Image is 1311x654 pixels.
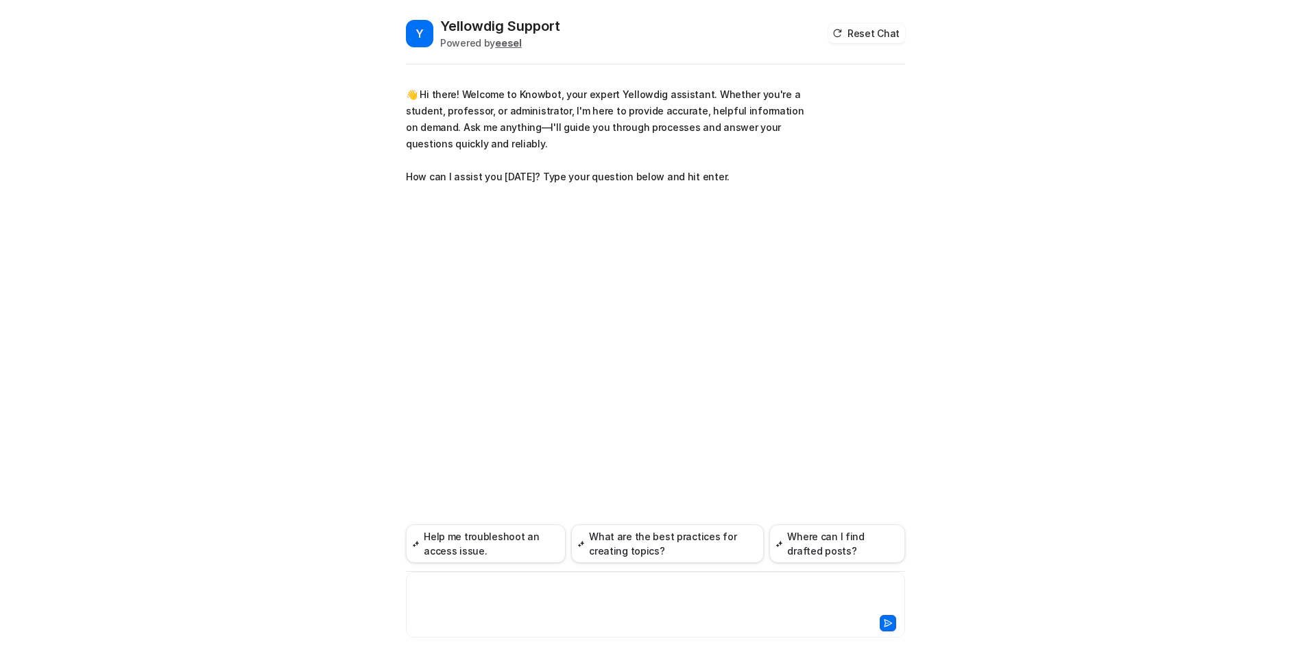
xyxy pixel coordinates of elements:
b: eesel [495,37,522,49]
span: Y [406,20,433,47]
button: Where can I find drafted posts? [769,524,905,563]
p: 👋 Hi there! Welcome to Knowbot, your expert Yellowdig assistant. Whether you're a student, profes... [406,86,807,185]
button: Help me troubleshoot an access issue. [406,524,566,563]
button: Reset Chat [828,23,905,43]
div: Powered by [440,36,560,50]
h2: Yellowdig Support [440,16,560,36]
button: What are the best practices for creating topics? [571,524,764,563]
